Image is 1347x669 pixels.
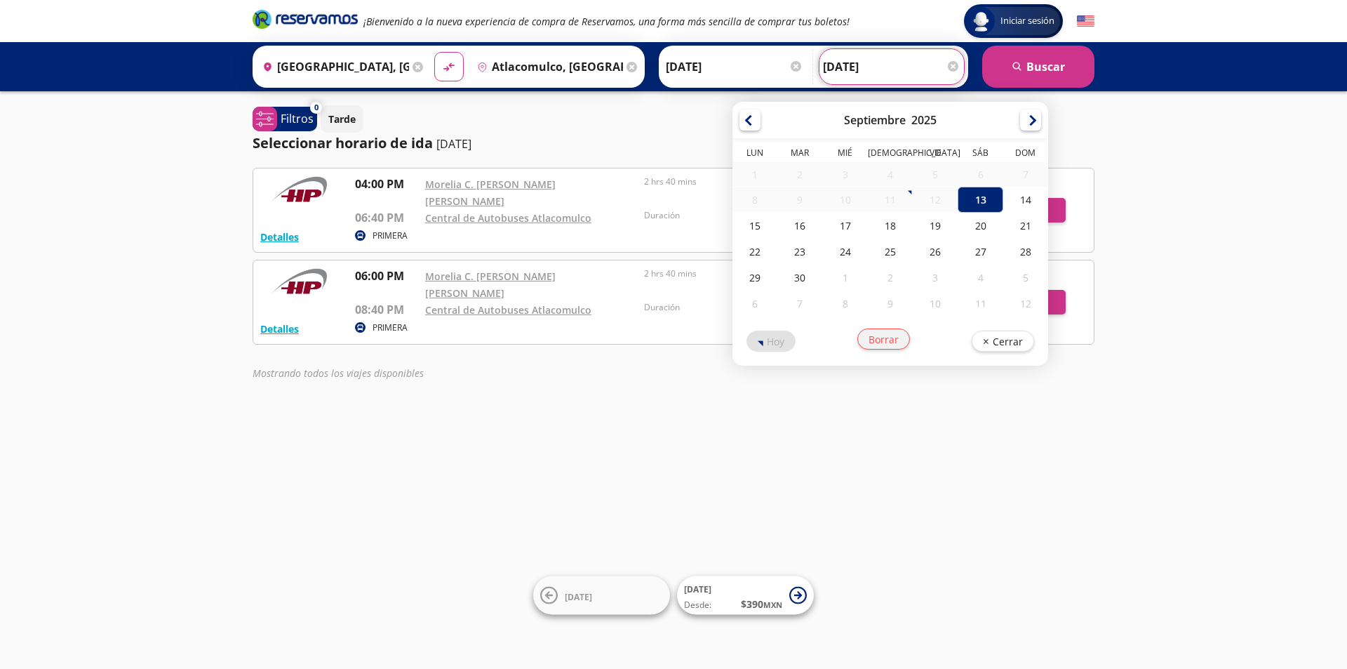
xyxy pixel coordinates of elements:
[958,265,1003,291] div: 04-Oct-25
[823,187,868,212] div: 10-Sep-25
[644,209,856,222] p: Duración
[778,239,823,265] div: 23-Sep-25
[1003,265,1048,291] div: 05-Oct-25
[644,301,856,314] p: Duración
[913,265,958,291] div: 03-Oct-25
[1077,13,1094,30] button: English
[1003,213,1048,239] div: 21-Sep-25
[425,178,556,208] a: Morelia C. [PERSON_NAME] [PERSON_NAME]
[958,147,1003,162] th: Sábado
[958,162,1003,187] div: 06-Sep-25
[868,162,913,187] div: 04-Sep-25
[732,239,777,265] div: 22-Sep-25
[260,175,337,204] img: RESERVAMOS
[823,162,868,187] div: 03-Sep-25
[913,187,958,212] div: 12-Sep-25
[778,187,823,212] div: 09-Sep-25
[732,213,777,239] div: 15-Sep-25
[260,322,299,336] button: Detalles
[253,8,358,29] i: Brand Logo
[823,147,868,162] th: Miércoles
[982,46,1094,88] button: Buscar
[823,239,868,265] div: 24-Sep-25
[778,162,823,187] div: 02-Sep-25
[355,301,418,318] p: 08:40 PM
[253,133,433,154] p: Seleccionar horario de ida
[1003,187,1048,213] div: 14-Sep-25
[355,175,418,192] p: 04:00 PM
[913,291,958,317] div: 10-Oct-25
[373,322,408,334] p: PRIMERA
[314,102,319,114] span: 0
[425,303,591,317] a: Central de Autobuses Atlacomulco
[260,267,337,296] img: RESERVAMOS
[1003,291,1048,317] div: 12-Oct-25
[732,291,777,317] div: 06-Oct-25
[373,230,408,242] p: PRIMERA
[533,576,670,615] button: [DATE]
[958,187,1003,213] div: 13-Sep-25
[684,599,711,611] span: Desde:
[260,230,299,244] button: Detalles
[1003,162,1048,187] div: 07-Sep-25
[823,265,868,291] div: 01-Oct-25
[958,239,1003,265] div: 27-Sep-25
[732,147,777,162] th: Lunes
[644,175,856,188] p: 2 hrs 40 mins
[257,49,409,84] input: Buscar Origen
[844,112,906,128] div: Septiembre
[868,265,913,291] div: 02-Oct-25
[684,583,711,595] span: [DATE]
[253,366,424,380] em: Mostrando todos los viajes disponibles
[868,147,913,162] th: Jueves
[253,8,358,34] a: Brand Logo
[778,265,823,291] div: 30-Sep-25
[565,590,592,602] span: [DATE]
[746,331,796,352] button: Hoy
[958,291,1003,317] div: 11-Oct-25
[644,267,856,280] p: 2 hrs 40 mins
[913,162,958,187] div: 05-Sep-25
[425,211,591,225] a: Central de Autobuses Atlacomulco
[732,187,777,212] div: 08-Sep-25
[972,331,1034,352] button: Cerrar
[471,49,624,84] input: Buscar Destino
[1003,239,1048,265] div: 28-Sep-25
[911,112,937,128] div: 2025
[868,187,913,212] div: 11-Sep-25
[823,291,868,317] div: 08-Oct-25
[868,239,913,265] div: 25-Sep-25
[823,213,868,239] div: 17-Sep-25
[253,107,317,131] button: 0Filtros
[778,291,823,317] div: 07-Oct-25
[995,14,1060,28] span: Iniciar sesión
[281,110,314,127] p: Filtros
[732,265,777,291] div: 29-Sep-25
[355,209,418,226] p: 06:40 PM
[425,270,556,300] a: Morelia C. [PERSON_NAME] [PERSON_NAME]
[857,329,910,350] button: Borrar
[328,112,356,126] p: Tarde
[355,267,418,284] p: 06:00 PM
[363,15,850,28] em: ¡Bienvenido a la nueva experiencia de compra de Reservamos, una forma más sencilla de comprar tus...
[823,49,960,84] input: Opcional
[666,49,803,84] input: Elegir Fecha
[913,213,958,239] div: 19-Sep-25
[958,213,1003,239] div: 20-Sep-25
[913,147,958,162] th: Viernes
[321,105,363,133] button: Tarde
[677,576,814,615] button: [DATE]Desde:$390MXN
[763,600,782,610] small: MXN
[732,162,777,187] div: 01-Sep-25
[741,597,782,611] span: $ 390
[778,213,823,239] div: 16-Sep-25
[436,135,471,152] p: [DATE]
[868,291,913,317] div: 09-Oct-25
[913,239,958,265] div: 26-Sep-25
[868,213,913,239] div: 18-Sep-25
[778,147,823,162] th: Martes
[1003,147,1048,162] th: Domingo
